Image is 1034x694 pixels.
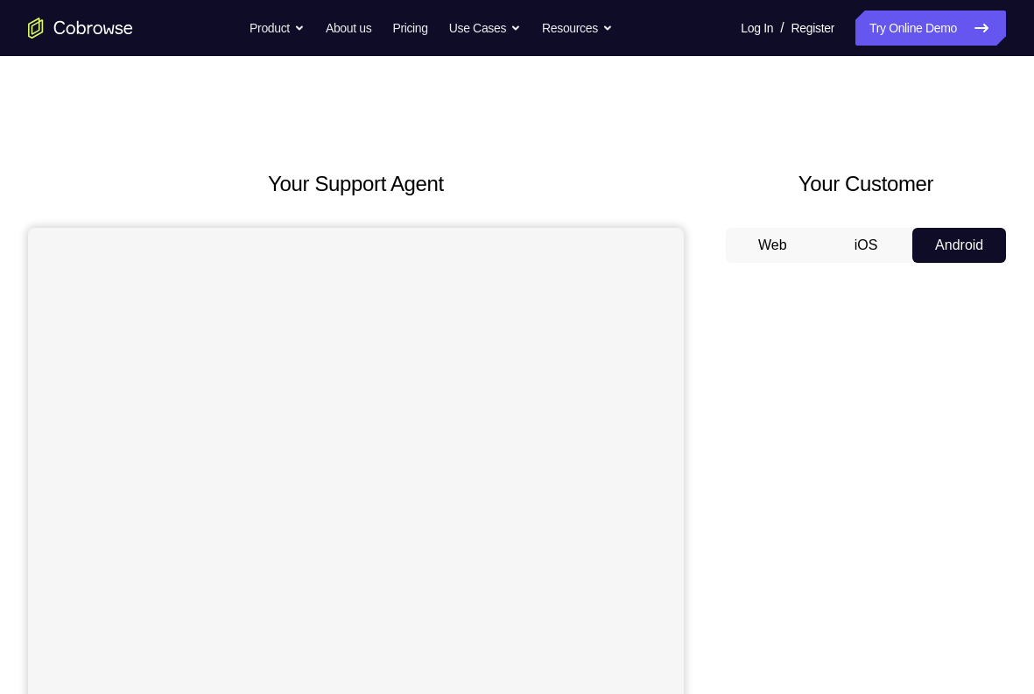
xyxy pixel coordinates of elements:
span: / [780,18,784,39]
button: Web [726,228,819,263]
a: Go to the home page [28,18,133,39]
button: Resources [542,11,613,46]
button: iOS [819,228,913,263]
a: Try Online Demo [855,11,1006,46]
h2: Your Customer [726,168,1006,200]
button: Android [912,228,1006,263]
a: About us [326,11,371,46]
a: Pricing [392,11,427,46]
a: Log In [741,11,773,46]
button: Use Cases [449,11,521,46]
button: Product [250,11,305,46]
h2: Your Support Agent [28,168,684,200]
a: Register [791,11,834,46]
